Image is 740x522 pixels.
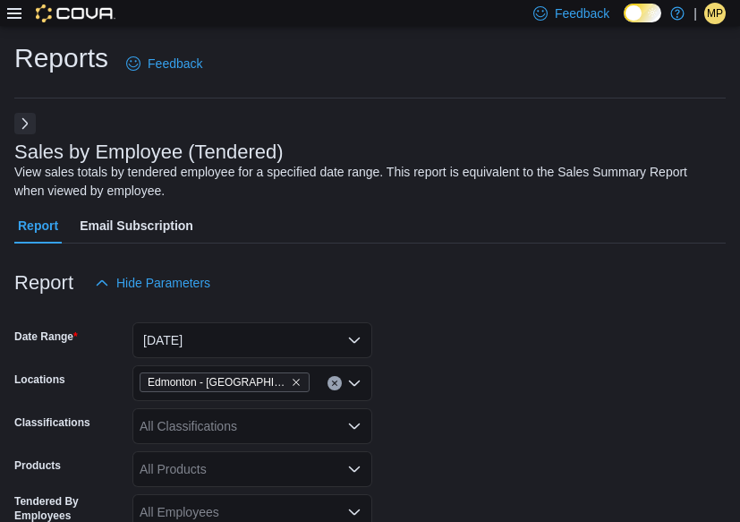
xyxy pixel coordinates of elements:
span: Edmonton - Winterburn [140,372,310,392]
span: Dark Mode [624,22,625,23]
img: Cova [36,4,115,22]
label: Locations [14,372,65,387]
a: Feedback [119,46,209,81]
button: Open list of options [347,376,361,390]
span: Edmonton - [GEOGRAPHIC_DATA] [148,373,287,391]
span: Hide Parameters [116,274,210,292]
div: Melissa Pettitt [704,3,726,24]
button: Open list of options [347,419,361,433]
span: Feedback [555,4,609,22]
p: | [693,3,697,24]
span: Feedback [148,55,202,73]
h3: Sales by Employee (Tendered) [14,141,284,163]
span: Report [18,208,58,244]
span: MP [707,3,723,24]
label: Products [14,458,61,473]
button: Open list of options [347,505,361,519]
button: Open list of options [347,462,361,476]
button: Next [14,113,36,134]
label: Date Range [14,329,78,344]
label: Classifications [14,415,90,430]
div: View sales totals by tendered employee for a specified date range. This report is equivalent to t... [14,163,717,201]
span: Email Subscription [80,208,193,244]
button: Remove Edmonton - Winterburn from selection in this group [291,377,302,388]
input: Dark Mode [624,4,661,22]
button: Clear input [327,376,342,390]
h1: Reports [14,40,108,76]
button: [DATE] [132,322,372,358]
h3: Report [14,272,73,294]
button: Hide Parameters [88,265,217,301]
